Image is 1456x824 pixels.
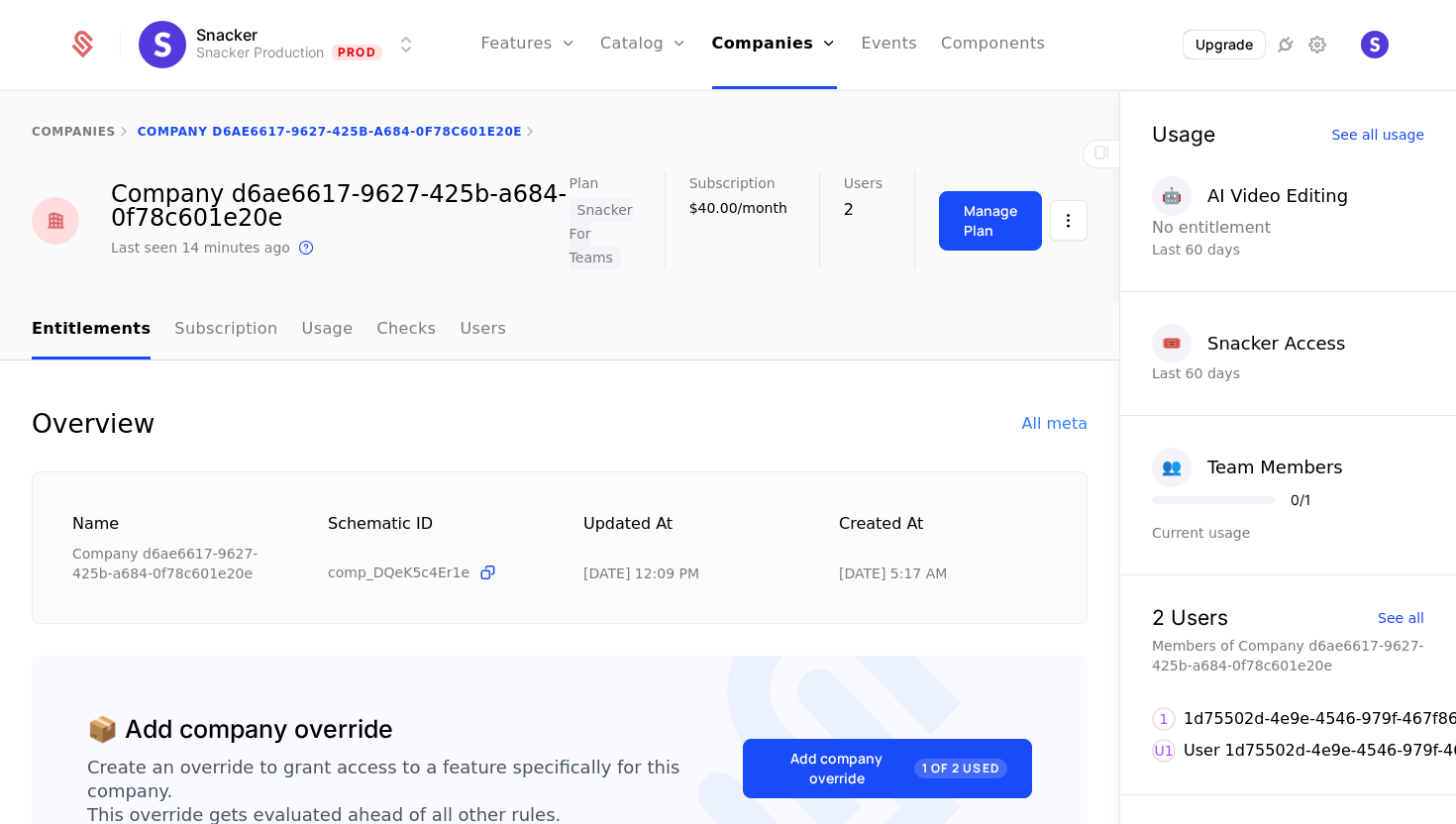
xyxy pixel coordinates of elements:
div: Snacker Access [1207,330,1345,358]
div: Last 60 days [1152,240,1424,259]
a: companies [32,125,116,139]
div: 9/9/25, 5:17 AM [839,564,947,583]
div: 2 [844,198,883,222]
div: Last 60 days [1152,363,1424,383]
button: Open user button [1361,31,1389,58]
div: Company d6ae6617-9627-425b-a684-0f78c601e20e [111,182,570,230]
div: 🎟️ [1152,324,1192,363]
button: Select environment [145,23,418,66]
button: 🤖AI Video Editing [1152,176,1348,216]
button: Select action [1050,191,1088,251]
a: Entitlements [32,301,151,360]
a: Usage [302,301,354,360]
div: 10/9/25, 12:09 PM [583,564,699,583]
div: Add company override [768,749,1007,788]
div: AI Video Editing [1207,182,1348,210]
div: Members of Company d6ae6617-9627-425b-a684-0f78c601e20e [1152,636,1424,675]
div: 👥 [1152,448,1192,487]
div: All meta [1022,412,1088,436]
span: Prod [332,45,382,60]
span: 1 of 2 Used [914,759,1007,778]
div: 0 / 1 [1291,493,1310,507]
ul: Choose Sub Page [32,301,506,360]
div: Snacker Production [196,43,324,62]
div: U1 [1152,739,1176,763]
span: Snacker For Teams [570,198,633,269]
button: 🎟️Snacker Access [1152,324,1345,363]
div: 2 Users [1152,607,1228,628]
span: No entitlement [1152,218,1271,237]
span: comp_DQeK5c4Er1e [328,563,469,582]
button: Manage Plan [939,191,1042,251]
div: Usage [1152,124,1215,145]
div: Overview [32,408,155,440]
div: 🤖 [1152,176,1192,216]
div: Company d6ae6617-9627-425b-a684-0f78c601e20e [72,544,280,583]
div: Manage Plan [964,201,1017,241]
a: Checks [376,301,436,360]
div: Schematic ID [328,512,536,555]
button: Upgrade [1184,31,1265,58]
div: Current usage [1152,523,1424,543]
span: Snacker [196,27,258,43]
span: Users [844,176,883,190]
a: Integrations [1274,33,1298,56]
div: Updated at [583,512,791,556]
img: Company d6ae6617-9627-425b-a684-0f78c601e20e [32,197,79,245]
img: Snacker [139,21,186,68]
div: 📦 Add company override [87,711,393,749]
div: See all usage [1331,128,1424,142]
div: Last seen 14 minutes ago [111,238,290,257]
div: Created at [839,512,1047,556]
nav: Main [32,301,1088,360]
div: 1 [1152,707,1176,731]
div: Team Members [1207,454,1343,481]
span: Plan [570,176,599,190]
div: $40.00/month [689,198,787,218]
span: Subscription [689,176,776,190]
button: Add company override1 of 2 Used [743,739,1032,798]
a: Users [460,301,506,360]
button: 👥Team Members [1152,448,1343,487]
img: Shelby Stephens [1361,31,1389,58]
a: Subscription [174,301,277,360]
a: Settings [1305,33,1329,56]
div: See all [1378,611,1424,625]
div: Name [72,512,280,536]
